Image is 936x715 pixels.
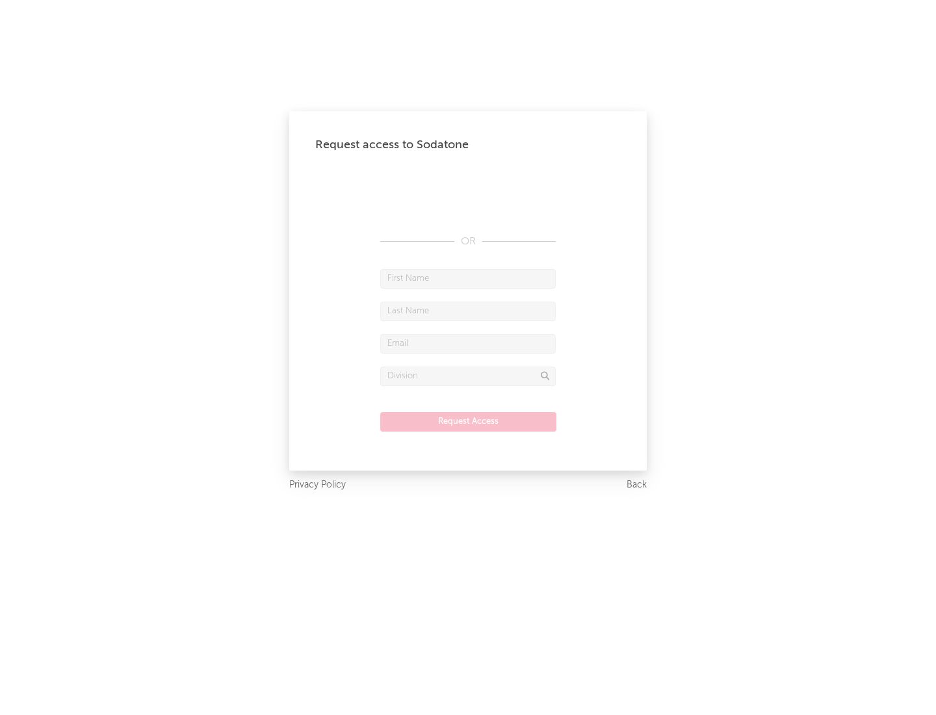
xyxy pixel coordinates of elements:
div: OR [380,234,556,250]
input: Email [380,334,556,354]
a: Privacy Policy [289,477,346,493]
input: Last Name [380,302,556,321]
div: Request access to Sodatone [315,137,621,153]
a: Back [627,477,647,493]
input: First Name [380,269,556,289]
button: Request Access [380,412,556,432]
input: Division [380,367,556,386]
